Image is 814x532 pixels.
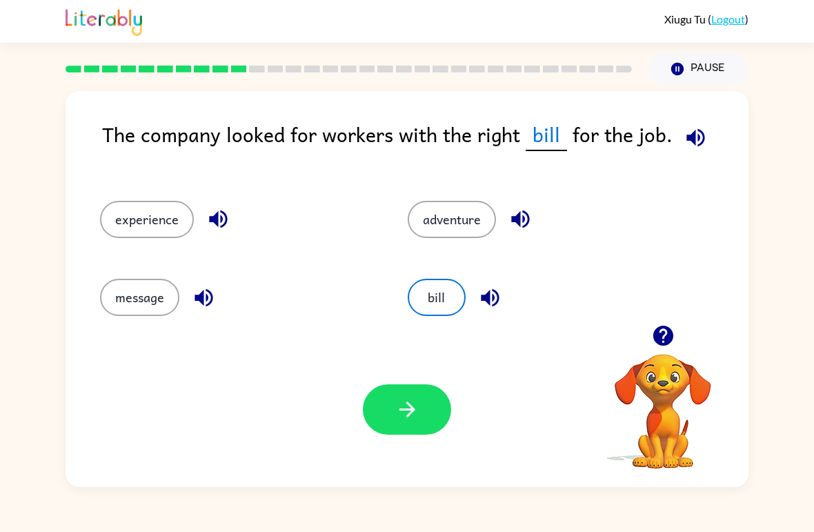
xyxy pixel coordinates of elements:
[711,12,745,26] a: Logout
[100,201,194,238] button: experience
[648,53,748,85] button: Pause
[100,279,179,316] button: message
[664,12,748,26] div: ( )
[66,6,142,36] img: Literably
[526,119,567,151] span: bill
[102,119,748,173] div: The company looked for workers with the right for the job.
[408,279,466,316] button: bill
[664,12,708,26] span: Xiugu Tu
[408,201,496,238] button: adventure
[594,333,732,471] video: Your browser must support playing .mp4 files to use Literably. Please try using another browser.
